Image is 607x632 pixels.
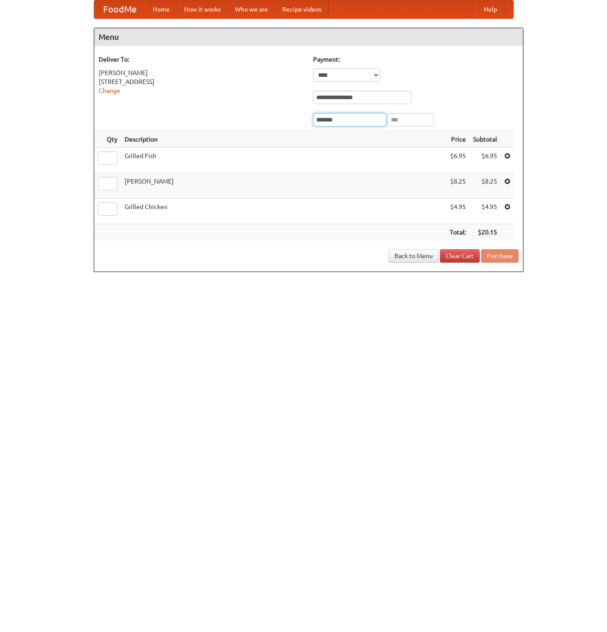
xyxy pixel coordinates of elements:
[481,249,519,263] button: Purchase
[469,199,501,224] td: $4.95
[121,173,446,199] td: [PERSON_NAME]
[469,173,501,199] td: $8.25
[446,148,469,173] td: $6.95
[94,0,146,18] a: FoodMe
[446,131,469,148] th: Price
[313,55,519,64] h5: Payment:
[446,224,469,241] th: Total:
[477,0,504,18] a: Help
[121,148,446,173] td: Grilled Fish
[99,87,120,94] a: Change
[275,0,329,18] a: Recipe videos
[228,0,275,18] a: Who we are
[99,77,304,86] div: [STREET_ADDRESS]
[446,173,469,199] td: $8.25
[469,148,501,173] td: $6.95
[177,0,228,18] a: How it works
[446,199,469,224] td: $4.95
[440,249,480,263] a: Clear Cart
[99,68,304,77] div: [PERSON_NAME]
[94,131,121,148] th: Qty
[121,131,446,148] th: Description
[389,249,439,263] a: Back to Menu
[146,0,177,18] a: Home
[121,199,446,224] td: Grilled Chicken
[469,131,501,148] th: Subtotal
[94,28,523,46] h4: Menu
[99,55,304,64] h5: Deliver To:
[469,224,501,241] th: $20.15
